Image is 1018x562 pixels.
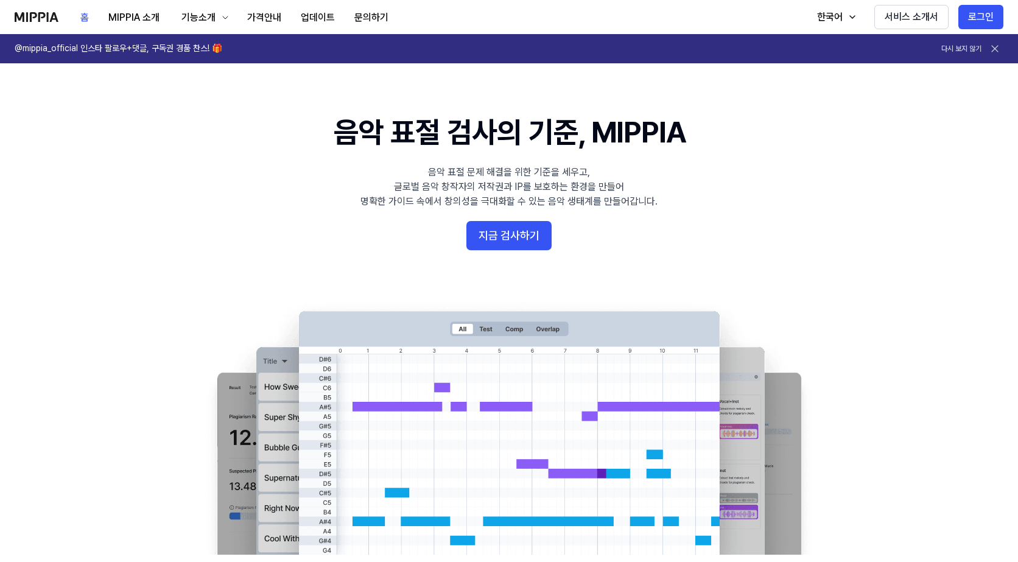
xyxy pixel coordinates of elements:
[179,10,218,25] div: 기능소개
[360,165,658,209] div: 음악 표절 문제 해결을 위한 기준을 세우고, 글로벌 음악 창작자의 저작권과 IP를 보호하는 환경을 만들어 명확한 가이드 속에서 창의성을 극대화할 수 있는 음악 생태계를 만들어...
[815,10,845,24] div: 한국어
[291,5,345,30] button: 업데이트
[941,44,981,54] button: 다시 보지 않기
[345,5,398,30] button: 문의하기
[291,1,345,34] a: 업데이트
[15,12,58,22] img: logo
[874,5,949,29] button: 서비스 소개서
[15,43,222,55] h1: @mippia_official 인스타 팔로우+댓글, 구독권 경품 찬스! 🎁
[71,5,99,30] button: 홈
[169,5,237,30] button: 기능소개
[334,112,685,153] h1: 음악 표절 검사의 기준, MIPPIA
[466,221,552,250] button: 지금 검사하기
[71,1,99,34] a: 홈
[958,5,1003,29] button: 로그인
[805,5,865,29] button: 한국어
[192,299,826,555] img: main Image
[237,5,291,30] button: 가격안내
[99,5,169,30] button: MIPPIA 소개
